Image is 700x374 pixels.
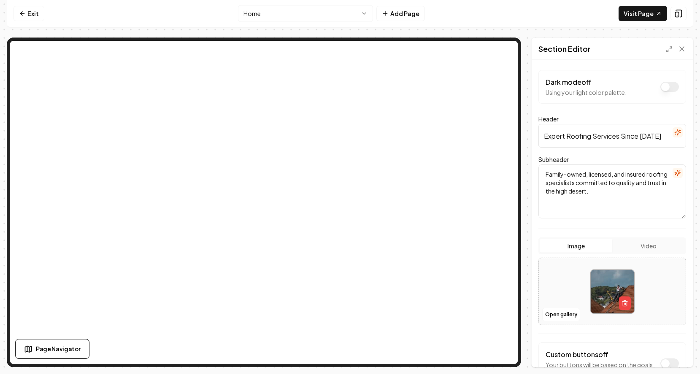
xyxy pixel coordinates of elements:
[538,43,591,55] h2: Section Editor
[546,350,608,359] label: Custom buttons off
[619,6,667,21] a: Visit Page
[376,6,425,21] button: Add Page
[546,88,627,97] p: Using your light color palette.
[542,308,580,321] button: Open gallery
[538,115,559,123] label: Header
[546,78,592,86] label: Dark mode off
[15,339,89,359] button: Page Navigator
[612,239,684,253] button: Video
[36,344,81,353] span: Page Navigator
[538,156,569,163] label: Subheader
[591,270,634,313] img: image
[538,124,686,148] input: Header
[14,6,44,21] a: Exit
[540,239,612,253] button: Image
